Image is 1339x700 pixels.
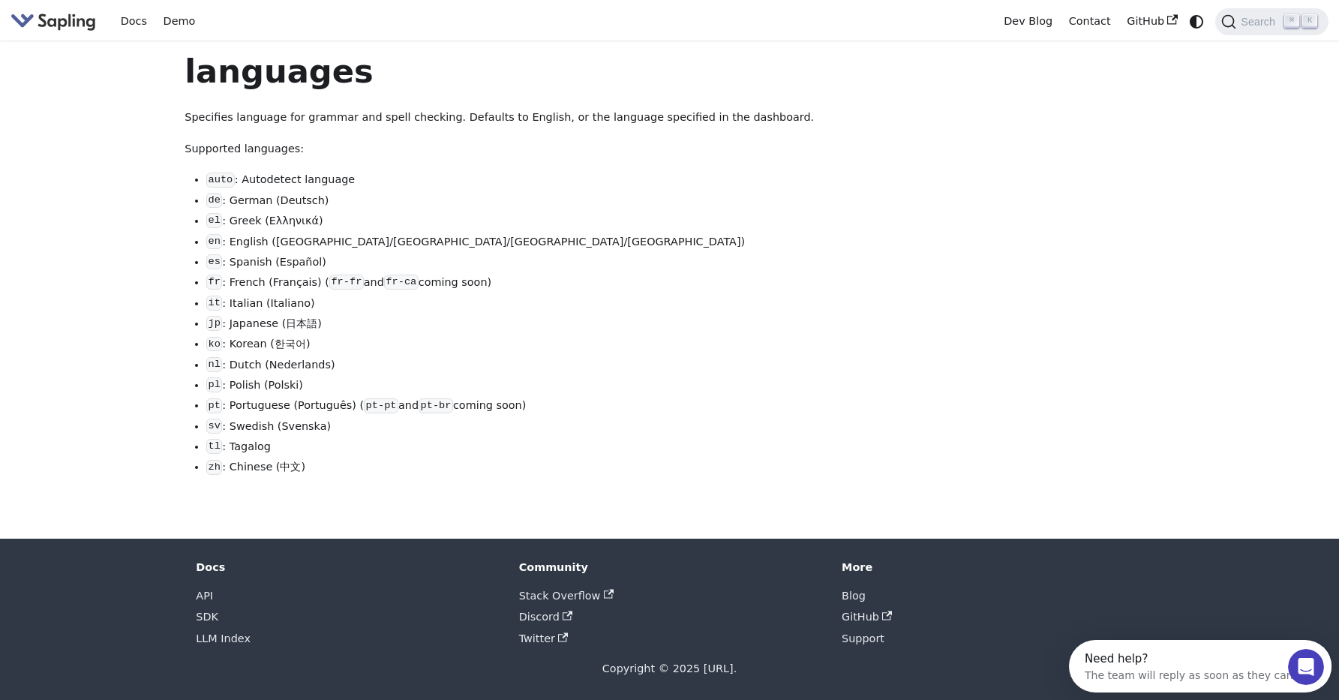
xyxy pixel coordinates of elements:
code: fr-ca [384,275,419,290]
li: : Polish (Polski) [206,377,890,395]
code: el [206,213,222,228]
h1: languages [185,51,890,92]
li: : Japanese (日本語) [206,315,890,333]
a: Dev Blog [995,10,1060,33]
a: Blog [842,590,866,602]
p: Supported languages: [185,140,890,158]
img: Sapling.ai [11,11,96,32]
button: Switch between dark and light mode (currently system mode) [1186,11,1208,32]
a: Discord [519,611,573,623]
code: nl [206,357,222,372]
li: : Korean (한국어) [206,335,890,353]
li: : English ([GEOGRAPHIC_DATA]/[GEOGRAPHIC_DATA]/[GEOGRAPHIC_DATA]/[GEOGRAPHIC_DATA]) [206,233,890,251]
li: : Italian (Italiano) [206,295,890,313]
a: Support [842,632,884,644]
li: : Tagalog [206,438,890,456]
li: : Autodetect language [206,171,890,189]
code: jp [206,316,222,331]
div: More [842,560,1143,574]
div: Open Intercom Messenger [6,6,269,47]
code: pt-pt [364,398,398,413]
li: : German (Deutsch) [206,192,890,210]
code: ko [206,337,222,352]
div: Copyright © 2025 [URL]. [196,660,1142,678]
a: SDK [196,611,218,623]
button: Search (Command+K) [1215,8,1328,35]
li: : Portuguese (Português) ( and coming soon) [206,397,890,415]
a: GitHub [1118,10,1185,33]
code: de [206,193,222,208]
code: it [206,296,222,311]
li: : French (Français) ( and coming soon) [206,274,890,292]
code: pt [206,398,222,413]
a: Twitter [519,632,569,644]
code: fr [206,275,222,290]
kbd: K [1302,14,1317,28]
code: es [206,254,222,269]
div: Community [519,560,821,574]
code: fr-fr [329,275,364,290]
code: auto [206,173,235,188]
iframe: Intercom live chat discovery launcher [1069,640,1331,692]
div: The team will reply as soon as they can [16,25,224,41]
a: Stack Overflow [519,590,614,602]
code: zh [206,460,222,475]
div: Docs [196,560,497,574]
code: pt-br [419,398,453,413]
a: Sapling.ai [11,11,101,32]
p: Specifies language for grammar and spell checking. Defaults to English, or the language specified... [185,109,890,127]
li: : Spanish (Español) [206,254,890,272]
code: tl [206,439,222,454]
a: Demo [155,10,203,33]
li: : Greek (Ελληνικά) [206,212,890,230]
iframe: Intercom live chat [1288,649,1324,685]
a: GitHub [842,611,893,623]
a: Docs [113,10,155,33]
span: Search [1236,16,1284,28]
a: API [196,590,213,602]
code: sv [206,419,222,434]
code: en [206,234,222,249]
code: pl [206,377,222,392]
a: LLM Index [196,632,251,644]
li: : Chinese (中文) [206,458,890,476]
a: Contact [1061,10,1119,33]
li: : Dutch (Nederlands) [206,356,890,374]
li: : Swedish (Svenska) [206,418,890,436]
kbd: ⌘ [1284,14,1299,28]
div: Need help? [16,13,224,25]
